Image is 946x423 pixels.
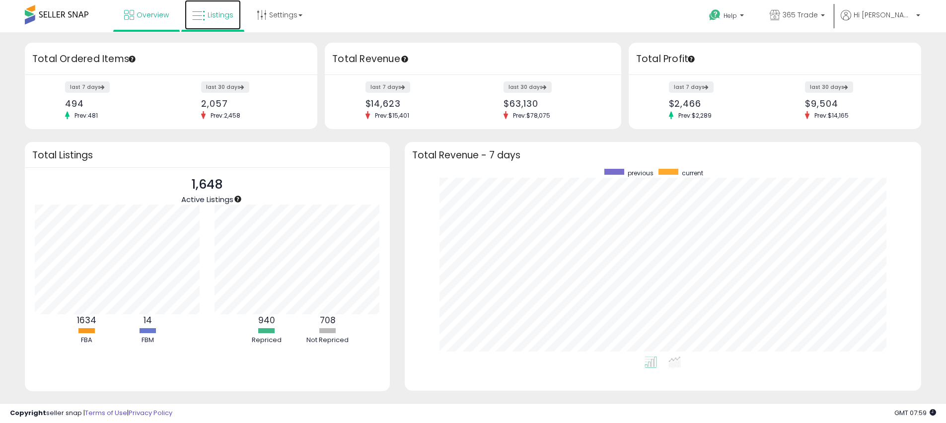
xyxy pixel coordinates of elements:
span: Listings [208,10,233,20]
span: Prev: $78,075 [508,111,555,120]
div: Tooltip anchor [400,55,409,64]
div: Tooltip anchor [128,55,137,64]
span: current [682,169,703,177]
span: Active Listings [181,194,233,205]
h3: Total Listings [32,151,382,159]
p: 1,648 [181,175,233,194]
div: $63,130 [504,98,604,109]
span: Prev: 481 [70,111,103,120]
h3: Total Ordered Items [32,52,310,66]
span: previous [628,169,654,177]
label: last 30 days [504,81,552,93]
b: 708 [320,314,336,326]
strong: Copyright [10,408,46,418]
span: Prev: 2,458 [206,111,245,120]
span: Prev: $15,401 [370,111,414,120]
a: Privacy Policy [129,408,172,418]
a: Hi [PERSON_NAME] [841,10,920,32]
label: last 7 days [365,81,410,93]
label: last 30 days [201,81,249,93]
h3: Total Revenue - 7 days [412,151,914,159]
b: 940 [258,314,275,326]
div: 494 [65,98,164,109]
div: Tooltip anchor [687,55,696,64]
span: Help [724,11,737,20]
b: 14 [144,314,152,326]
div: $9,504 [805,98,904,109]
span: 2025-08-12 07:59 GMT [894,408,936,418]
span: 365 Trade [783,10,818,20]
div: FBA [57,336,117,345]
label: last 7 days [65,81,110,93]
span: Prev: $14,165 [809,111,854,120]
div: 2,057 [201,98,300,109]
a: Help [701,1,754,32]
span: Overview [137,10,169,20]
div: $2,466 [669,98,768,109]
b: 1634 [77,314,96,326]
a: Terms of Use [85,408,127,418]
h3: Total Profit [636,52,914,66]
div: $14,623 [365,98,466,109]
label: last 7 days [669,81,714,93]
label: last 30 days [805,81,853,93]
div: Repriced [237,336,296,345]
div: seller snap | | [10,409,172,418]
h3: Total Revenue [332,52,614,66]
div: Tooltip anchor [233,195,242,204]
div: Not Repriced [298,336,358,345]
span: Hi [PERSON_NAME] [854,10,913,20]
i: Get Help [709,9,721,21]
span: Prev: $2,289 [673,111,717,120]
div: FBM [118,336,178,345]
